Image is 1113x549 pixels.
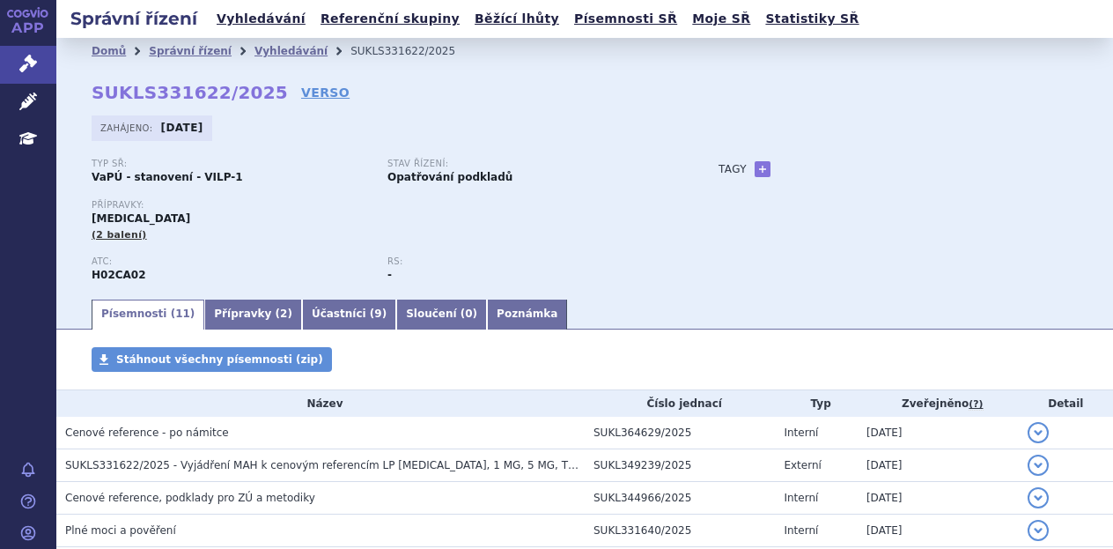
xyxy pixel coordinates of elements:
[784,524,818,537] span: Interní
[315,7,465,31] a: Referenční skupiny
[211,7,311,31] a: Vyhledávání
[585,417,775,449] td: SUKL364629/2025
[858,515,1019,547] td: [DATE]
[585,449,775,482] td: SUKL349239/2025
[280,308,287,320] span: 2
[858,417,1019,449] td: [DATE]
[92,82,288,103] strong: SUKLS331622/2025
[92,300,204,330] a: Písemnosti (11)
[65,524,176,537] span: Plné moci a pověření
[92,159,370,169] p: Typ SŘ:
[784,459,821,471] span: Externí
[65,459,606,471] span: SUKLS331622/2025 - Vyjádření MAH k cenovým referencím LP ISTURISA, 1 MG, 5 MG, TBL FLM
[254,45,328,57] a: Vyhledávání
[387,171,512,183] strong: Opatřování podkladů
[585,482,775,515] td: SUKL344966/2025
[301,84,350,101] a: VERSO
[350,38,478,64] li: SUKLS331622/2025
[465,308,472,320] span: 0
[100,121,156,135] span: Zahájeno:
[56,6,211,31] h2: Správní řízení
[585,390,775,417] th: Číslo jednací
[760,7,864,31] a: Statistiky SŘ
[387,269,392,281] strong: -
[1019,390,1113,417] th: Detail
[719,159,747,180] h3: Tagy
[387,256,666,267] p: RS:
[92,200,683,211] p: Přípravky:
[1028,487,1049,508] button: detail
[585,515,775,547] td: SUKL331640/2025
[858,482,1019,515] td: [DATE]
[92,256,370,267] p: ATC:
[92,229,147,241] span: (2 balení)
[1028,422,1049,443] button: detail
[92,45,126,57] a: Domů
[858,390,1019,417] th: Zveřejněno
[784,492,818,504] span: Interní
[775,390,858,417] th: Typ
[65,427,229,439] span: Cenové reference - po námitce
[149,45,232,57] a: Správní řízení
[65,492,315,504] span: Cenové reference, podklady pro ZÚ a metodiky
[858,449,1019,482] td: [DATE]
[116,353,323,366] span: Stáhnout všechny písemnosti (zip)
[1028,520,1049,541] button: detail
[469,7,564,31] a: Běžící lhůty
[374,308,381,320] span: 9
[56,390,585,417] th: Název
[487,300,567,330] a: Poznámka
[92,171,243,183] strong: VaPÚ - stanovení - VILP-1
[302,300,396,330] a: Účastníci (9)
[92,347,332,372] a: Stáhnout všechny písemnosti (zip)
[204,300,302,330] a: Přípravky (2)
[969,398,983,411] abbr: (?)
[387,159,666,169] p: Stav řízení:
[784,427,818,439] span: Interní
[161,122,203,134] strong: [DATE]
[92,269,146,281] strong: OSILODROSTAT
[175,308,190,320] span: 11
[687,7,756,31] a: Moje SŘ
[755,161,770,177] a: +
[1028,455,1049,476] button: detail
[569,7,682,31] a: Písemnosti SŘ
[92,212,190,225] span: [MEDICAL_DATA]
[396,300,487,330] a: Sloučení (0)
